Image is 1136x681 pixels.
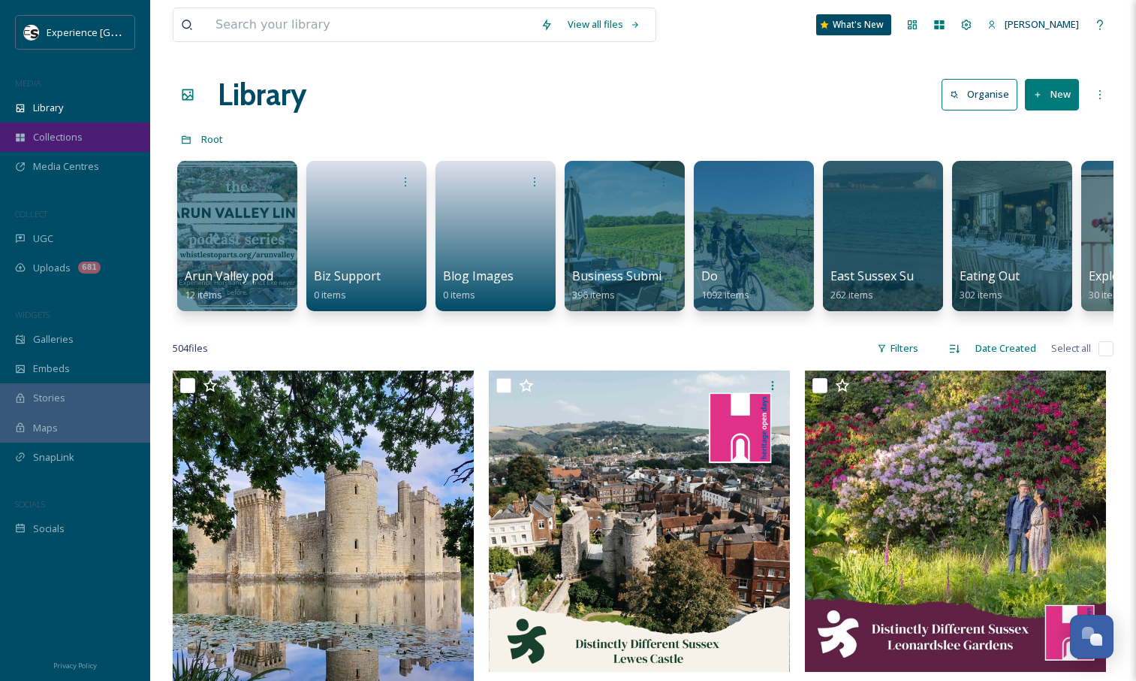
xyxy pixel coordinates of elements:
a: View all files [560,10,648,39]
span: Select all [1051,341,1091,356]
a: Biz Support0 items [314,269,381,301]
span: Media Centres [33,159,99,174]
span: 262 items [830,288,873,301]
input: Search your library [208,8,533,41]
span: SOCIALS [15,498,45,510]
span: Blog Images [443,268,514,284]
span: Biz Support [314,268,381,284]
span: East Sussex Summer photo shoot (copyright free) [830,268,1111,284]
span: Experience [GEOGRAPHIC_DATA] [47,25,195,39]
span: Maps [33,421,58,435]
span: [PERSON_NAME] [1005,17,1079,31]
span: Do [701,268,718,284]
span: Uploads [33,261,71,275]
img: Lewes Castle.PNG [489,371,790,672]
span: 1092 items [701,288,749,301]
span: 396 items [572,288,615,301]
span: 12 items [185,288,222,301]
div: Date Created [968,334,1044,363]
span: Root [201,132,223,146]
span: Eating Out [960,268,1020,284]
button: New [1025,79,1079,110]
a: Explore30 items [1089,269,1131,301]
span: Explore [1089,268,1131,284]
a: Eating Out302 items [960,269,1020,301]
a: East Sussex Summer photo shoot (copyright free)262 items [830,269,1111,301]
span: UGC [33,232,53,246]
button: Organise [942,79,1017,110]
span: COLLECT [15,208,47,219]
span: Embeds [33,362,70,376]
a: Business Submissions396 items [572,269,698,301]
a: Do1092 items [701,269,749,301]
span: 302 items [960,288,1002,301]
a: Library [218,72,306,117]
span: MEDIA [15,77,41,89]
span: 0 items [443,288,475,301]
span: Socials [33,522,65,536]
span: Arun Valley podcast [185,268,296,284]
img: Leonardslee.JPG [805,371,1106,672]
a: [PERSON_NAME] [980,10,1086,39]
span: SnapLink [33,450,74,465]
span: Library [33,101,63,115]
img: WSCC%20ES%20Socials%20Icon%20-%20Secondary%20-%20Black.jpg [24,25,39,40]
span: Privacy Policy [53,661,97,670]
a: What's New [816,14,891,35]
a: Root [201,130,223,148]
span: WIDGETS [15,309,50,320]
span: Galleries [33,332,74,347]
span: Collections [33,130,83,144]
div: 681 [78,262,101,274]
a: Arun Valley podcast12 items [185,269,296,301]
span: 0 items [314,288,346,301]
a: Organise [942,79,1025,110]
span: 504 file s [173,341,208,356]
span: Business Submissions [572,268,698,284]
div: Filters [869,334,926,363]
button: Open Chat [1070,615,1113,658]
a: Blog Images0 items [443,269,514,301]
a: Privacy Policy [53,655,97,673]
span: 30 items [1089,288,1126,301]
span: Stories [33,391,65,405]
